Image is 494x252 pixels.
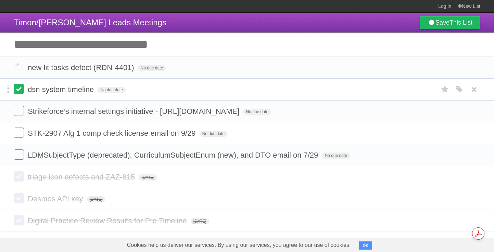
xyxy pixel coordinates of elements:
[243,109,271,115] span: No due date
[14,171,24,182] label: Done
[14,149,24,160] label: Done
[28,216,189,225] span: Digital Practice Review Results for Pro Timeline
[28,195,85,203] span: Desmos API key
[14,215,24,225] label: Done
[28,85,96,94] span: dsn system timeline
[28,151,320,159] span: LDMSubjectType (deprecated), CurriculumSubjectEnum (new), and DTO email on 7/29
[139,174,157,181] span: [DATE]
[14,62,24,72] label: Done
[120,238,358,252] span: Cookies help us deliver our services. By using our services, you agree to our use of cookies.
[322,152,350,159] span: No due date
[14,128,24,138] label: Done
[28,129,197,137] span: STK-2907 Alg 1 comp check license email on 9/29
[420,16,480,29] a: SaveThis List
[28,107,241,116] span: Strikeforce’s internal settings initiative - [URL][DOMAIN_NAME]
[28,63,136,72] span: new lit tasks defect (RDN-4401)
[87,196,105,202] span: [DATE]
[14,84,24,94] label: Done
[191,218,209,224] span: [DATE]
[14,18,166,27] span: Timon/[PERSON_NAME] Leads Meetings
[98,87,125,93] span: No due date
[138,65,166,71] span: No due date
[200,131,227,137] span: No due date
[449,19,472,26] b: This List
[14,106,24,116] label: Done
[359,241,372,250] button: OK
[14,193,24,203] label: Done
[439,84,452,95] label: Star task
[28,173,137,181] span: triage icon defects and ZAZ-815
